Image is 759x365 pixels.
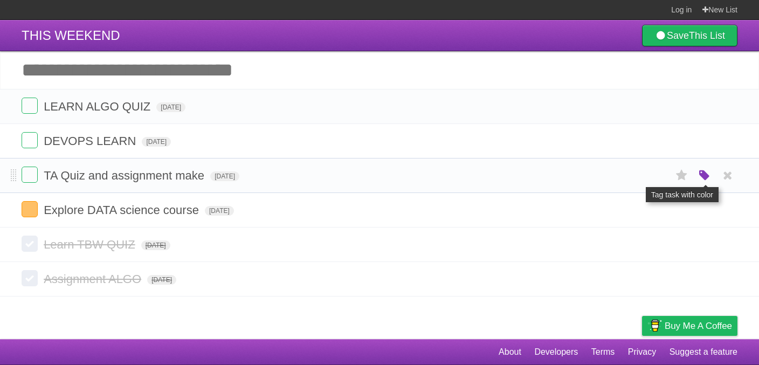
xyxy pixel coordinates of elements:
[44,272,144,286] span: Assignment ALGO
[642,25,737,46] a: SaveThis List
[628,342,656,362] a: Privacy
[44,238,138,251] span: Learn TBW QUIZ
[147,275,176,285] span: [DATE]
[156,102,185,112] span: [DATE]
[210,171,239,181] span: [DATE]
[534,342,578,362] a: Developers
[647,316,662,335] img: Buy me a coffee
[672,167,692,184] label: Star task
[44,134,139,148] span: DEVOPS LEARN
[22,28,120,43] span: THIS WEEKEND
[205,206,234,216] span: [DATE]
[22,98,38,114] label: Done
[44,169,207,182] span: TA Quiz and assignment make
[44,100,153,113] span: LEARN ALGO QUIZ
[591,342,615,362] a: Terms
[22,132,38,148] label: Done
[141,240,170,250] span: [DATE]
[689,30,725,41] b: This List
[22,201,38,217] label: Done
[142,137,171,147] span: [DATE]
[499,342,521,362] a: About
[22,236,38,252] label: Done
[665,316,732,335] span: Buy me a coffee
[22,270,38,286] label: Done
[670,342,737,362] a: Suggest a feature
[642,316,737,336] a: Buy me a coffee
[44,203,202,217] span: Explore DATA science course
[22,167,38,183] label: Done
